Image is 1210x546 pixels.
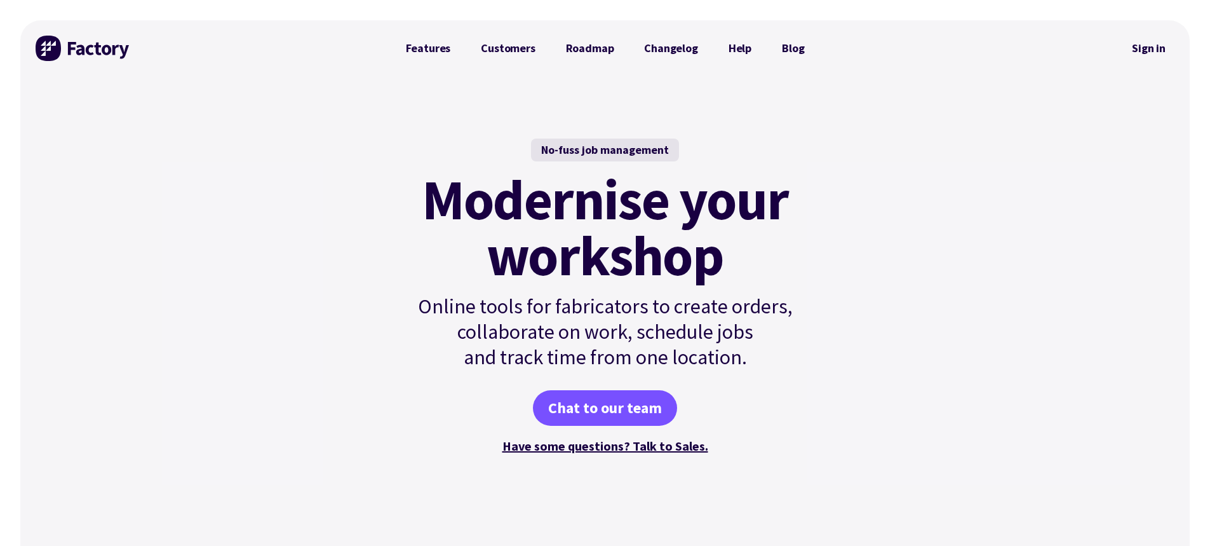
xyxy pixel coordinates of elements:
a: Customers [466,36,550,61]
img: Factory [36,36,131,61]
a: Have some questions? Talk to Sales. [502,438,708,454]
nav: Secondary Navigation [1123,34,1174,63]
a: Features [391,36,466,61]
a: Changelog [629,36,713,61]
nav: Primary Navigation [391,36,820,61]
mark: Modernise your workshop [422,172,788,283]
a: Chat to our team [533,390,677,426]
a: Blog [767,36,819,61]
p: Online tools for fabricators to create orders, collaborate on work, schedule jobs and track time ... [391,294,820,370]
a: Help [713,36,767,61]
a: Sign in [1123,34,1174,63]
a: Roadmap [551,36,629,61]
div: No-fuss job management [531,139,679,161]
iframe: Chat Widget [1146,485,1210,546]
